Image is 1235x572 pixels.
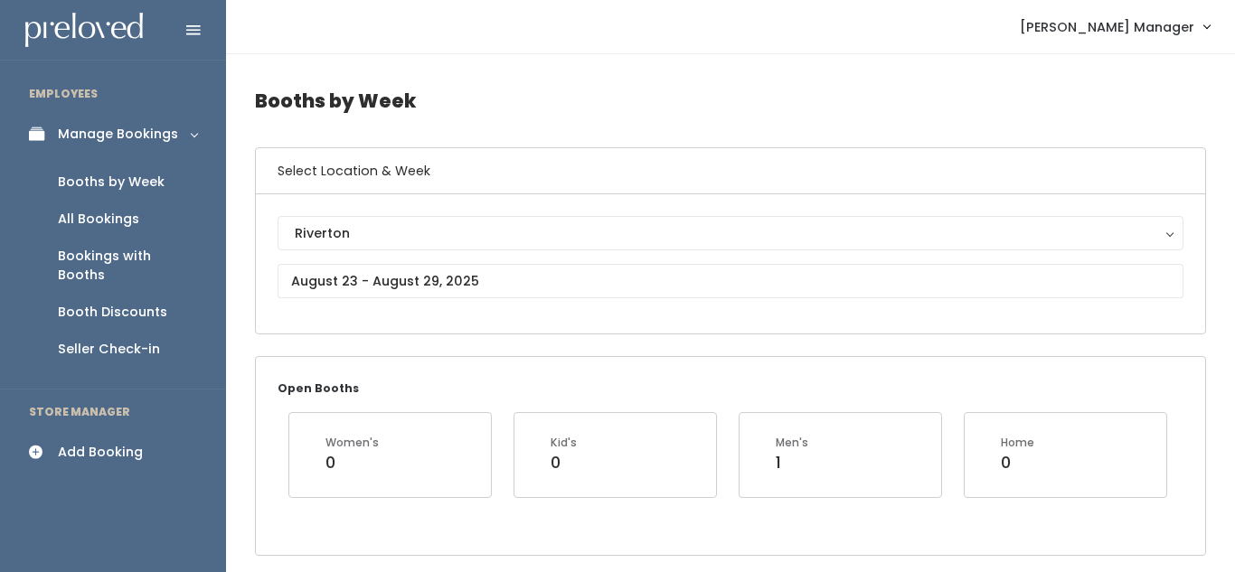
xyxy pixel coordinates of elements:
input: August 23 - August 29, 2025 [278,264,1183,298]
button: Riverton [278,216,1183,250]
h6: Select Location & Week [256,148,1205,194]
div: Seller Check-in [58,340,160,359]
img: preloved logo [25,13,143,48]
div: Manage Bookings [58,125,178,144]
a: [PERSON_NAME] Manager [1002,7,1228,46]
div: 0 [325,451,379,474]
div: 0 [1001,451,1034,474]
div: Kid's [551,435,577,451]
div: Booth Discounts [58,303,167,322]
div: Bookings with Booths [58,247,197,285]
div: 0 [551,451,577,474]
div: Men's [776,435,808,451]
div: Home [1001,435,1034,451]
div: Add Booking [58,443,143,462]
div: Riverton [295,223,1166,243]
div: Women's [325,435,379,451]
div: All Bookings [58,210,139,229]
span: [PERSON_NAME] Manager [1020,17,1194,37]
h4: Booths by Week [255,76,1206,126]
small: Open Booths [278,380,359,396]
div: Booths by Week [58,173,165,192]
div: 1 [776,451,808,474]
